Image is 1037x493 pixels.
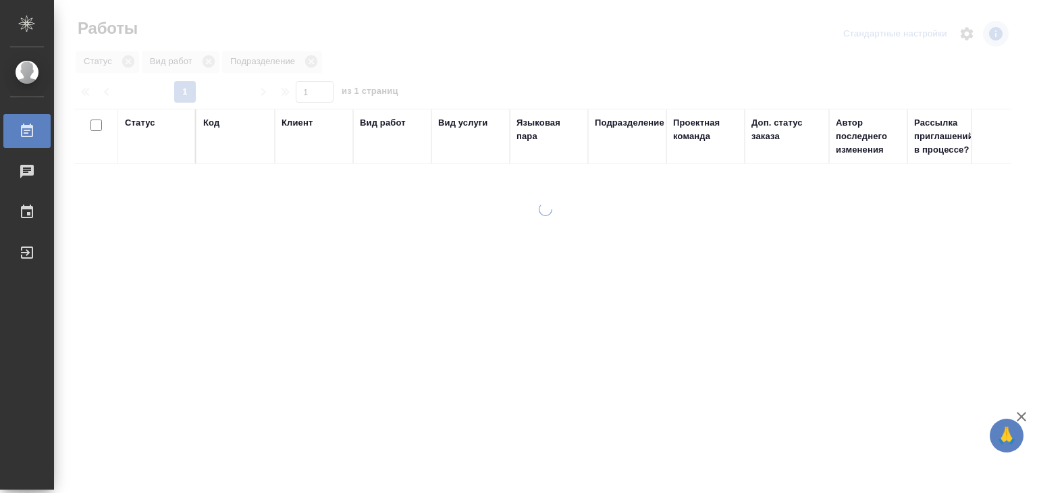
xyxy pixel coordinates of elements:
div: Рассылка приглашений в процессе? [914,116,979,157]
div: Вид услуги [438,116,488,130]
div: Проектная команда [673,116,738,143]
div: Вид работ [360,116,406,130]
div: Подразделение [595,116,664,130]
div: Клиент [282,116,313,130]
div: Автор последнего изменения [836,116,901,157]
div: Доп. статус заказа [751,116,822,143]
div: Языковая пара [516,116,581,143]
div: Код [203,116,219,130]
button: 🙏 [990,419,1023,452]
span: 🙏 [995,421,1018,450]
div: Статус [125,116,155,130]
